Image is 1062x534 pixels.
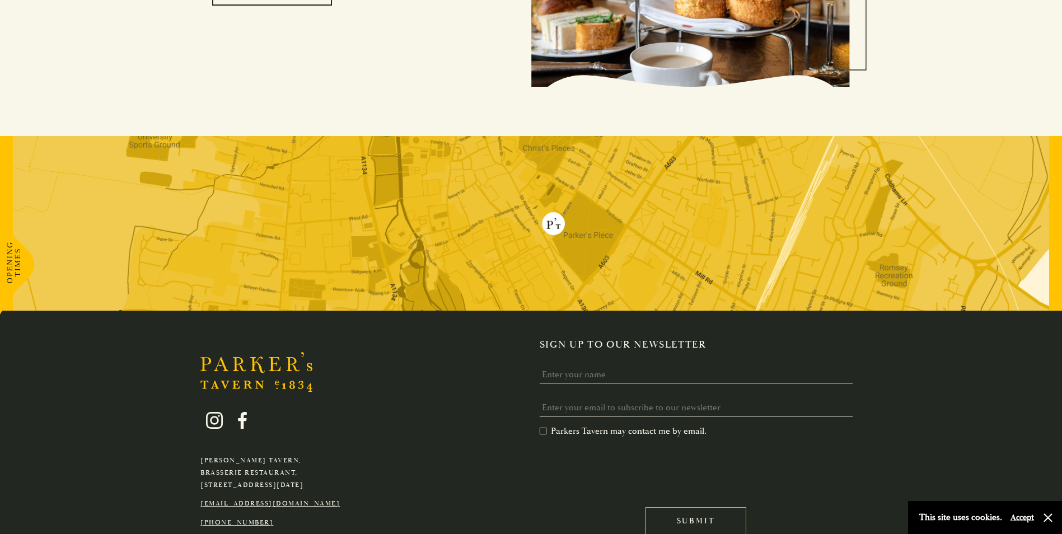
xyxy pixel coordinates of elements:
input: Enter your name [540,366,853,383]
p: [PERSON_NAME] Tavern, Brasserie Restaurant, [STREET_ADDRESS][DATE] [200,455,340,491]
a: [PHONE_NUMBER] [200,518,273,527]
p: This site uses cookies. [919,509,1002,526]
a: [EMAIL_ADDRESS][DOMAIN_NAME] [200,499,340,508]
h2: Sign up to our newsletter [540,339,862,351]
iframe: reCAPTCHA [540,446,710,489]
button: Accept [1010,512,1034,523]
input: Enter your email to subscribe to our newsletter [540,399,853,416]
label: Parkers Tavern may contact me by email. [540,425,707,437]
img: map [13,136,1049,311]
button: Close and accept [1042,512,1054,523]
